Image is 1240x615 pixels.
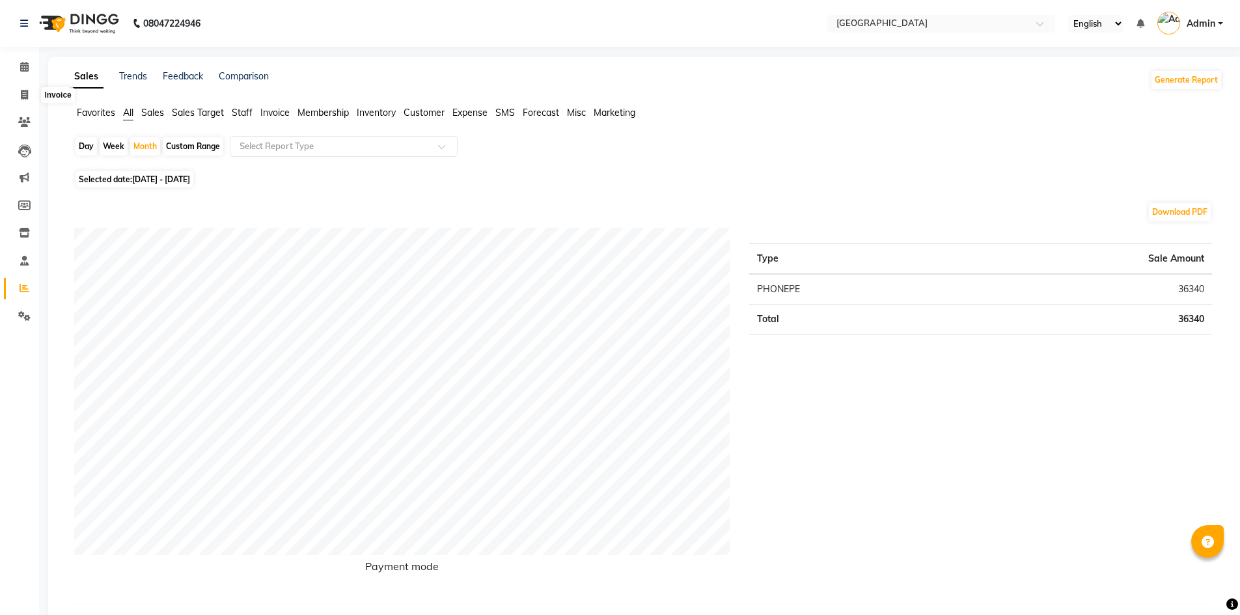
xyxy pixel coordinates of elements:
span: Marketing [594,107,635,118]
span: Sales Target [172,107,224,118]
div: Day [76,137,97,156]
h6: Payment mode [74,560,730,578]
td: 36340 [958,305,1212,335]
div: Week [100,137,128,156]
span: Membership [297,107,349,118]
a: Trends [119,70,147,82]
img: Admin [1157,12,1180,34]
th: Type [749,244,958,275]
span: Admin [1187,17,1215,31]
span: [DATE] - [DATE] [132,174,190,184]
b: 08047224946 [143,5,200,42]
span: Staff [232,107,253,118]
span: Expense [452,107,488,118]
td: PHONEPE [749,274,958,305]
a: Comparison [219,70,269,82]
button: Generate Report [1151,71,1221,89]
a: Sales [69,65,103,89]
span: Inventory [357,107,396,118]
span: Sales [141,107,164,118]
span: SMS [495,107,515,118]
span: Customer [404,107,445,118]
div: Month [130,137,160,156]
th: Sale Amount [958,244,1212,275]
div: Invoice [41,87,74,103]
button: Download PDF [1149,203,1211,221]
span: Selected date: [76,171,193,187]
td: 36340 [958,274,1212,305]
img: logo [33,5,122,42]
div: Custom Range [163,137,223,156]
iframe: chat widget [1185,563,1227,602]
span: Invoice [260,107,290,118]
span: Misc [567,107,586,118]
span: Favorites [77,107,115,118]
span: All [123,107,133,118]
a: Feedback [163,70,203,82]
td: Total [749,305,958,335]
span: Forecast [523,107,559,118]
